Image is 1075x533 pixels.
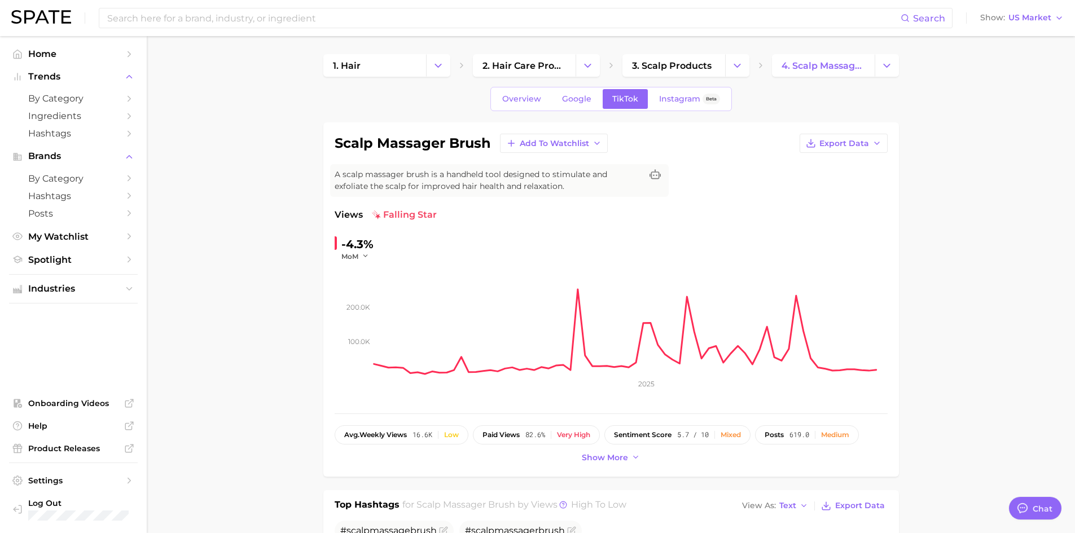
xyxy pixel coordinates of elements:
a: Google [552,89,601,109]
span: high to low [571,499,626,510]
span: Hashtags [28,128,119,139]
span: Brands [28,151,119,161]
a: Posts [9,205,138,222]
button: Change Category [725,54,749,77]
a: Ingredients [9,107,138,125]
a: My Watchlist [9,228,138,245]
button: posts619.0Medium [755,425,859,444]
span: weekly views [344,431,407,439]
div: Very high [557,431,590,439]
span: Home [28,49,119,59]
span: Text [779,503,796,509]
div: Low [444,431,459,439]
div: -4.3% [341,235,374,253]
span: MoM [341,252,358,261]
span: 16.6k [413,431,432,439]
div: Mixed [721,431,741,439]
button: sentiment score5.7 / 10Mixed [604,425,751,444]
span: Add to Watchlist [520,139,589,148]
img: SPATE [11,10,71,24]
span: Hashtags [28,191,119,201]
span: Show more [582,453,628,462]
button: Export Data [818,498,887,514]
span: Product Releases [28,443,119,453]
a: Product Releases [9,440,138,457]
button: Change Category [576,54,600,77]
span: 619.0 [789,431,809,439]
span: Google [562,94,591,104]
span: 82.6% [525,431,545,439]
button: avg.weekly views16.6kLow [335,425,468,444]
span: 3. scalp products [632,60,712,71]
button: Add to Watchlist [500,134,608,153]
span: My Watchlist [28,231,119,242]
a: 2. hair care products [473,54,576,77]
span: falling star [372,208,437,222]
button: Show more [579,450,643,465]
button: paid views82.6%Very high [473,425,600,444]
span: by Category [28,93,119,104]
input: Search here for a brand, industry, or ingredient [106,8,901,28]
span: 4. scalp massager brush [782,60,865,71]
button: Export Data [800,134,888,153]
span: Ingredients [28,111,119,121]
button: Brands [9,148,138,165]
span: scalp massager brush [416,499,515,510]
span: TikTok [612,94,638,104]
span: 1. hair [333,60,361,71]
a: Spotlight [9,251,138,268]
span: Export Data [819,139,869,148]
span: Export Data [835,501,885,510]
a: Hashtags [9,125,138,142]
span: Posts [28,208,119,219]
span: Views [335,208,363,222]
button: MoM [341,252,370,261]
a: Hashtags [9,187,138,205]
a: 1. hair [323,54,426,77]
span: paid views [482,431,520,439]
span: Show [980,15,1005,21]
span: 2. hair care products [482,60,566,71]
span: US Market [1008,15,1051,21]
a: 4. scalp massager brush [772,54,875,77]
a: by Category [9,170,138,187]
a: by Category [9,90,138,107]
tspan: 100.0k [348,337,370,345]
tspan: 2025 [638,380,655,388]
a: Overview [493,89,551,109]
span: Help [28,421,119,431]
span: Instagram [659,94,700,104]
a: TikTok [603,89,648,109]
a: 3. scalp products [622,54,725,77]
tspan: 200.0k [346,303,370,311]
span: View As [742,503,776,509]
span: Overview [502,94,541,104]
button: ShowUS Market [977,11,1067,25]
span: Beta [706,94,717,104]
a: Help [9,417,138,434]
button: Change Category [875,54,899,77]
abbr: average [344,430,359,439]
h1: Top Hashtags [335,498,400,514]
h1: scalp massager brush [335,136,491,150]
img: falling star [372,210,381,219]
span: Settings [28,475,119,486]
a: InstagramBeta [650,89,730,109]
div: Medium [821,431,849,439]
a: Home [9,45,138,63]
span: Industries [28,284,119,294]
button: Trends [9,68,138,85]
h2: for by Views [402,498,626,514]
a: Log out. Currently logged in with e-mail marie.bieque@group-ibg.com. [9,495,138,524]
span: sentiment score [614,431,672,439]
span: Log Out [28,498,148,508]
span: 5.7 / 10 [677,431,709,439]
span: Spotlight [28,254,119,265]
a: Settings [9,472,138,489]
button: View AsText [739,499,811,513]
span: posts [765,431,784,439]
span: A scalp massager brush is a handheld tool designed to stimulate and exfoliate the scalp for impro... [335,169,642,192]
button: Change Category [426,54,450,77]
span: by Category [28,173,119,184]
button: Industries [9,280,138,297]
